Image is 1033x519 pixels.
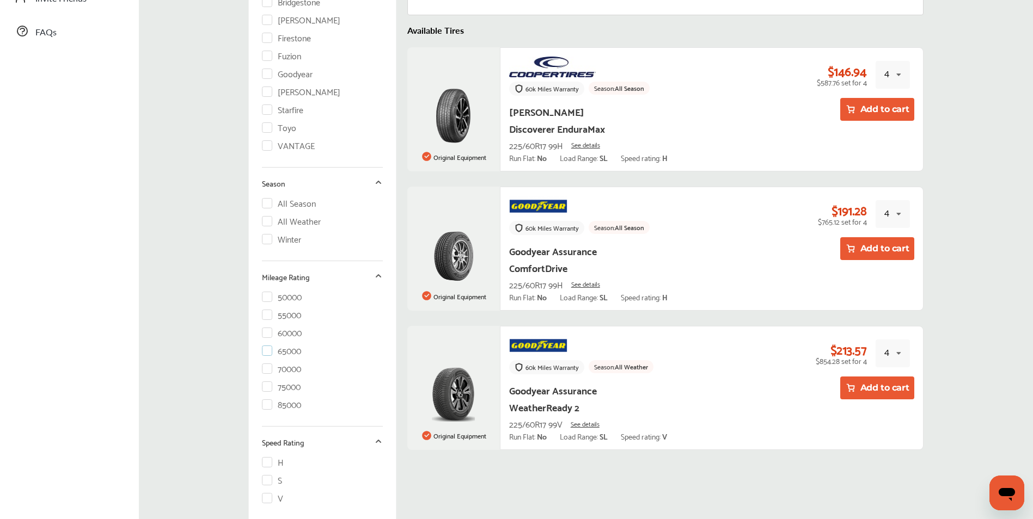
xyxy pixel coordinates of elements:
label: 60000 [262,328,302,337]
strong: No [537,151,547,164]
div: Original Equipment [419,427,488,444]
span: See details [571,139,600,150]
div: $146.94 [828,64,867,78]
span: All Season [615,221,644,233]
span: All Weather [615,361,648,372]
label: Toyo [262,122,297,132]
span: Season: [594,82,615,94]
label: V [262,493,284,502]
label: 65000 [262,345,302,355]
span: FAQs [35,26,57,40]
div: Speed rating: [621,293,668,301]
p: Available Tires [407,24,924,36]
p: Mileage Rating [262,273,310,281]
a: See details [571,141,600,149]
div: $213.57 [830,342,867,356]
div: Load Range: [560,153,608,162]
img: warranty-logo.58a969ef.svg [515,363,523,372]
div: 60k Miles Warranty [525,224,579,232]
div: Speed rating: [621,153,668,162]
iframe: Button to launch messaging window [989,475,1024,510]
p: Speed Rating [262,438,304,447]
strong: SL [600,151,608,164]
label: 75000 [262,381,301,391]
span: 225/60R17 99V [509,416,563,431]
label: All Season [262,198,316,207]
span: 225/60R17 99H [509,138,563,152]
p: Season [262,179,285,188]
strong: No [537,430,547,442]
span: All Season [615,82,644,94]
div: $765.12 set for 4 [818,217,867,226]
strong: SL [600,291,608,303]
div: Load Range: [560,432,608,441]
label: Fuzion [262,51,302,60]
label: H [262,457,284,466]
span: See details [571,278,600,289]
div: $854.28 set for 4 [816,356,867,365]
label: S [262,475,283,484]
div: Original Equipment [419,149,488,166]
div: 60k Miles Warranty [525,363,579,371]
span: 225/60R17 99H [509,277,563,292]
div: Run Flat: [509,293,547,301]
a: FAQs [10,17,128,45]
span: Season: [594,221,615,233]
img: goodyear_assurance_weatherready_2_7dc9d467bfbcd8b14484cbfe1883fc14.png [432,367,475,422]
label: Firestone [262,33,311,42]
div: Goodyear Assurance ComfortDrive [509,242,631,276]
div: $191.28 [832,203,867,217]
label: Goodyear [262,69,313,78]
div: 60k Miles Warranty [525,85,579,92]
div: $587.76 set for 4 [817,78,867,86]
img: co_discoverer_enduramax_l.jpg [435,89,472,143]
img: e00bf004c30903c6b98f2a0979aa16043eb2daf3.png [509,196,567,217]
img: warranty-logo.58a969ef.svg [515,224,523,232]
button: Add to cart [840,98,915,121]
div: Run Flat: [509,432,547,441]
label: [PERSON_NAME] [262,15,341,24]
img: adb2d6501005ff9f9cbdc537c3e64f669cf22e69.jpg [509,57,596,77]
img: goodyear_assurance_comfortdrive_c087a52136b340019ff6bd3474736daa.PNG [431,228,476,282]
div: Goodyear Assurance WeatherReady 2 [509,381,631,415]
div: Speed rating: [621,432,667,441]
img: e00bf004c30903c6b98f2a0979aa16043eb2daf3.png [509,335,567,356]
label: 50000 [262,292,302,301]
span: Season: [594,361,615,372]
img: warranty-logo.58a969ef.svg [515,84,523,93]
a: See details [571,280,600,288]
label: 70000 [262,363,302,373]
div: Run Flat: [509,153,547,162]
strong: No [537,291,547,303]
label: Winter [262,234,302,243]
label: VANTAGE [262,140,315,150]
div: 4 [884,207,889,219]
strong: SL [600,430,608,442]
span: See details [571,418,600,429]
strong: H [662,151,668,164]
div: 4 [884,67,889,80]
label: 55000 [262,310,302,319]
label: Starfire [262,104,304,114]
a: See details [571,420,600,428]
strong: V [662,430,667,442]
button: Add to cart [840,376,915,399]
div: Load Range: [560,293,608,301]
div: 4 [884,346,889,359]
label: 85000 [262,399,302,409]
label: All Weather [262,216,321,225]
strong: H [662,291,668,303]
div: Original Equipment [419,288,488,305]
div: [PERSON_NAME] Discoverer EnduraMax [509,103,631,137]
button: Add to cart [840,237,915,260]
label: [PERSON_NAME] [262,86,341,96]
